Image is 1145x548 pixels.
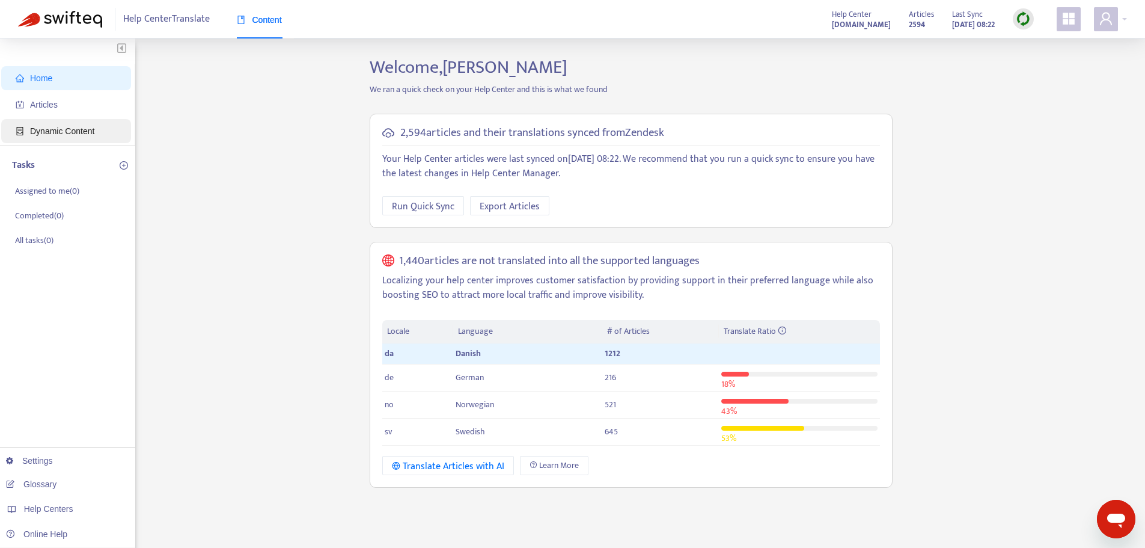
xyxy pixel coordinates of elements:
[1097,500,1135,538] iframe: Button to launch messaging window
[721,377,735,391] span: 18 %
[520,456,588,475] a: Learn More
[832,8,872,21] span: Help Center
[16,100,24,109] span: account-book
[237,15,282,25] span: Content
[721,431,736,445] span: 53 %
[605,398,616,411] span: 521
[16,74,24,82] span: home
[382,127,394,139] span: cloud-sync
[237,16,245,24] span: book
[15,234,53,247] p: All tasks ( 0 )
[12,158,35,173] p: Tasks
[385,346,394,360] span: da
[6,529,67,539] a: Online Help
[605,346,620,360] span: 1212
[539,459,579,472] span: Learn More
[724,325,875,338] div: Translate Ratio
[30,126,94,136] span: Dynamic Content
[382,254,394,268] span: global
[385,425,392,439] span: sv
[120,161,128,170] span: plus-circle
[1099,11,1113,26] span: user
[605,425,618,439] span: 645
[382,320,453,343] th: Locale
[370,52,567,82] span: Welcome, [PERSON_NAME]
[6,456,53,466] a: Settings
[1016,11,1031,26] img: sync.dc5367851b00ba804db3.png
[602,320,718,343] th: # of Articles
[385,371,394,384] span: de
[382,274,880,303] p: Localizing your help center improves customer satisfaction by providing support in their preferre...
[832,17,891,31] a: [DOMAIN_NAME]
[392,459,504,474] div: Translate Articles with AI
[382,196,464,215] button: Run Quick Sync
[453,320,602,343] th: Language
[399,254,700,268] h5: 1,440 articles are not translated into all the supported languages
[15,209,64,222] p: Completed ( 0 )
[361,83,902,96] p: We ran a quick check on your Help Center and this is what we found
[456,346,481,360] span: Danish
[952,18,995,31] strong: [DATE] 08:22
[952,8,983,21] span: Last Sync
[480,199,540,214] span: Export Articles
[392,199,454,214] span: Run Quick Sync
[909,8,934,21] span: Articles
[382,456,514,475] button: Translate Articles with AI
[1061,11,1076,26] span: appstore
[909,18,925,31] strong: 2594
[30,100,58,109] span: Articles
[15,185,79,197] p: Assigned to me ( 0 )
[16,127,24,135] span: container
[24,504,73,514] span: Help Centers
[400,126,664,140] h5: 2,594 articles and their translations synced from Zendesk
[385,398,394,411] span: no
[18,11,102,28] img: Swifteq
[456,371,484,384] span: German
[456,425,485,439] span: Swedish
[30,73,52,83] span: Home
[832,18,891,31] strong: [DOMAIN_NAME]
[382,152,880,181] p: Your Help Center articles were last synced on [DATE] 08:22 . We recommend that you run a quick sy...
[470,196,549,215] button: Export Articles
[605,371,616,384] span: 216
[456,398,494,411] span: Norwegian
[123,8,210,31] span: Help Center Translate
[721,404,737,418] span: 43 %
[6,479,56,489] a: Glossary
